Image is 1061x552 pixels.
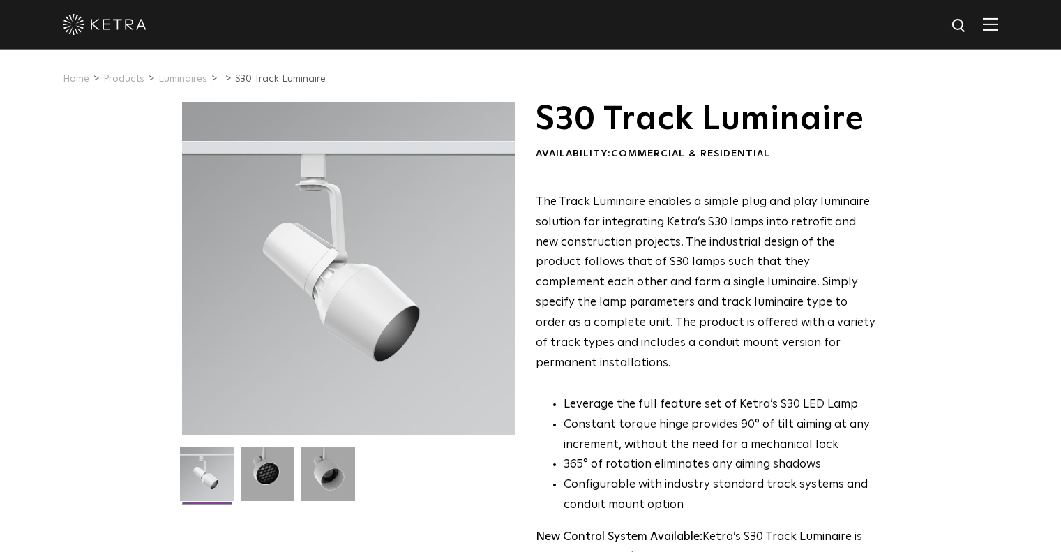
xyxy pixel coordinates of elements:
[564,475,875,516] li: Configurable with industry standard track systems and conduit mount option
[983,17,998,31] img: Hamburger%20Nav.svg
[951,17,968,35] img: search icon
[180,447,234,512] img: S30-Track-Luminaire-2021-Web-Square
[564,415,875,456] li: Constant torque hinge provides 90° of tilt aiming at any increment, without the need for a mechan...
[536,196,875,369] span: The Track Luminaire enables a simple plug and play luminaire solution for integrating Ketra’s S30...
[301,447,355,512] img: 9e3d97bd0cf938513d6e
[241,447,294,512] img: 3b1b0dc7630e9da69e6b
[611,149,770,158] span: Commercial & Residential
[235,74,326,84] a: S30 Track Luminaire
[564,455,875,475] li: 365° of rotation eliminates any aiming shadows
[63,14,146,35] img: ketra-logo-2019-white
[63,74,89,84] a: Home
[158,74,207,84] a: Luminaires
[103,74,144,84] a: Products
[564,395,875,415] li: Leverage the full feature set of Ketra’s S30 LED Lamp
[536,102,875,137] h1: S30 Track Luminaire
[536,147,875,161] div: Availability:
[536,531,702,543] strong: New Control System Available:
